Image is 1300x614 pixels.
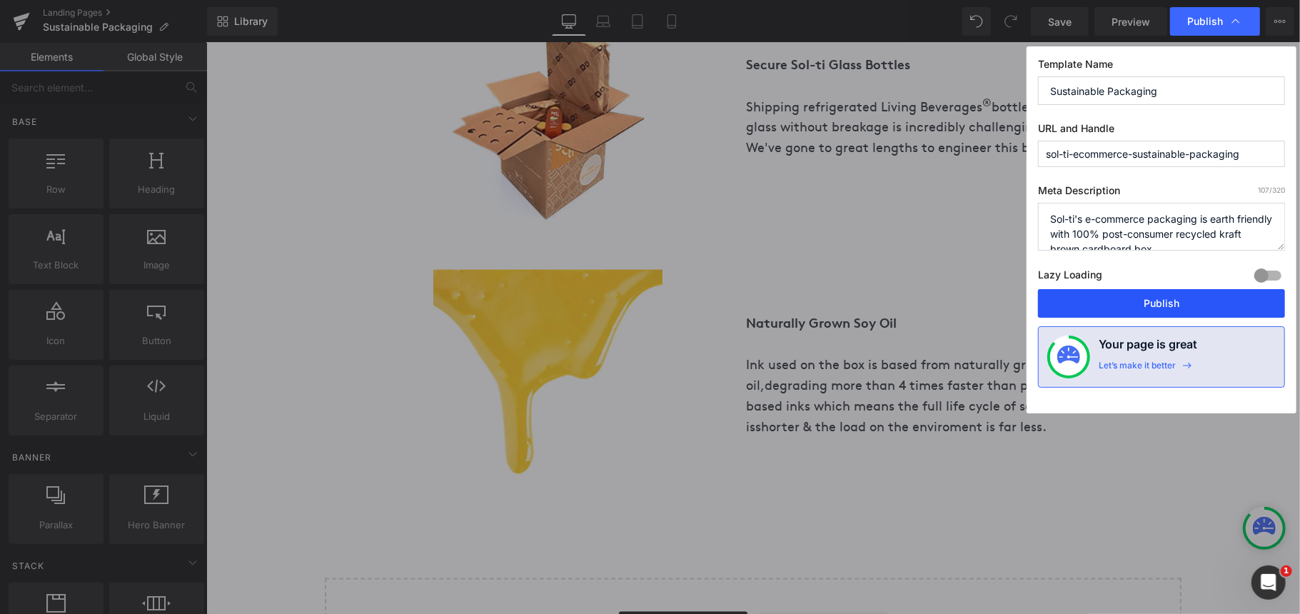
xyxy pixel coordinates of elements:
label: Meta Description [1038,184,1285,203]
label: URL and Handle [1038,122,1285,141]
iframe: Intercom live chat [1251,565,1286,600]
span: 1 [1281,565,1292,577]
button: Publish [1038,289,1285,318]
a: Explore Blocks [413,569,541,598]
label: Lazy Loading [1038,266,1102,289]
div: Let’s make it better [1099,360,1176,378]
span: /320 [1258,186,1285,194]
label: Template Name [1038,58,1285,76]
sup: ® [776,51,785,66]
span: shorter & the load on the enviroment is far less. [549,374,840,392]
p: Ink used on the box is based from naturally grown soy oil, [540,311,893,393]
p: We've gone to great lengths to engineer this box. [540,94,893,115]
b: Naturally Grown Soy Oil [540,273,690,288]
span: degrading more than 4 times faster than petroleum-based inks which means the full life cycle of s... [540,333,883,392]
span: Publish [1187,15,1223,28]
a: Add Single Section [553,569,681,598]
h4: Your page is great [1099,336,1197,360]
img: onboarding-status.svg [1057,346,1080,368]
b: Secure Sol-ti Glass Bottles [540,14,704,30]
span: 107 [1258,186,1269,194]
p: glass without breakage is incredibly challenging. [540,74,893,94]
textarea: Sol-ti's e-commerce packaging is earth friendly with 100% post-consumer recycled kraft brown card... [1038,203,1285,251]
p: Shipping refrigerated Living Beverages bottled in [540,54,893,74]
